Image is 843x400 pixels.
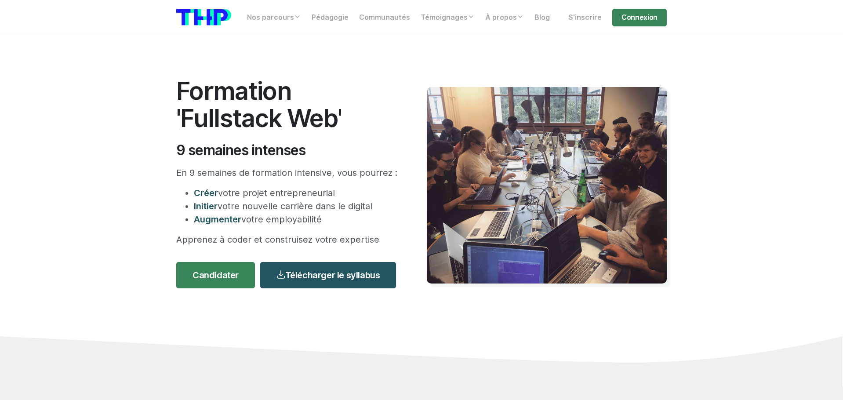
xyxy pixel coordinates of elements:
[427,87,667,284] img: Travail
[194,213,400,226] li: votre employabilité
[242,9,306,26] a: Nos parcours
[176,142,400,159] h2: 9 semaines intenses
[306,9,354,26] a: Pédagogie
[563,9,607,26] a: S'inscrire
[612,9,667,26] a: Connexion
[415,9,480,26] a: Témoignages
[194,214,241,225] span: Augmenter
[176,166,400,179] p: En 9 semaines de formation intensive, vous pourrez :
[176,9,231,25] img: logo
[480,9,529,26] a: À propos
[529,9,555,26] a: Blog
[194,186,400,200] li: votre projet entrepreneurial
[260,262,396,288] a: Télécharger le syllabus
[354,9,415,26] a: Communautés
[194,188,218,198] span: Créer
[176,262,255,288] a: Candidater
[176,233,400,246] p: Apprenez à coder et construisez votre expertise
[176,77,400,131] h1: Formation 'Fullstack Web'
[194,200,400,213] li: votre nouvelle carrière dans le digital
[194,201,218,211] span: Initier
